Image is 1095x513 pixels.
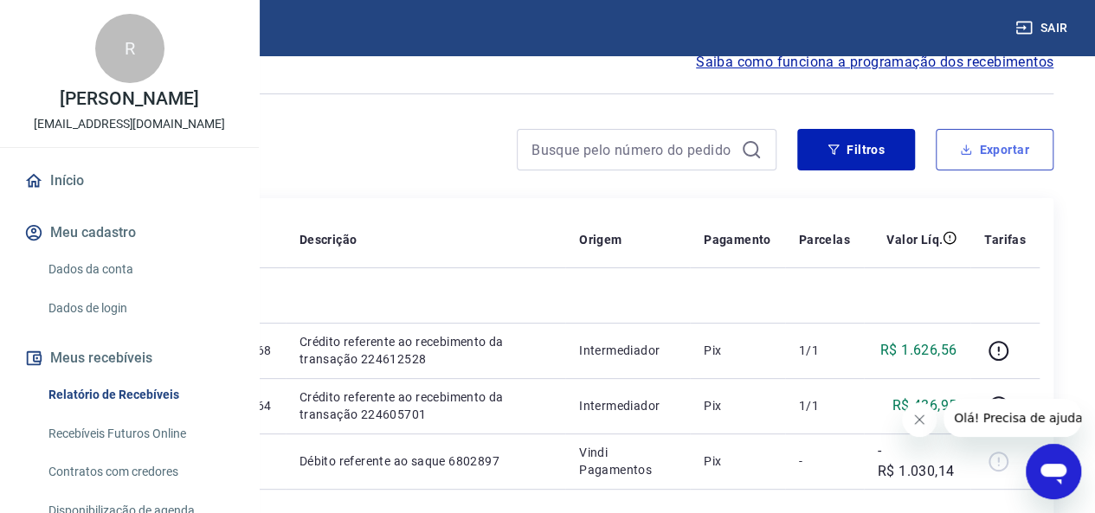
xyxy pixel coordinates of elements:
a: Relatório de Recebíveis [42,377,238,413]
iframe: Fechar mensagem [902,402,937,437]
p: Valor Líq. [886,231,943,248]
button: Exportar [936,129,1053,170]
button: Filtros [797,129,915,170]
p: 1/1 [799,397,850,414]
p: [EMAIL_ADDRESS][DOMAIN_NAME] [34,115,225,133]
input: Busque pelo número do pedido [531,137,734,163]
p: Vindi Pagamentos [579,444,676,478]
p: Pix [704,397,771,414]
p: Crédito referente ao recebimento da transação 224605701 [300,388,551,423]
iframe: Mensagem da empresa [944,399,1081,437]
button: Sair [1012,12,1074,44]
button: Meu cadastro [21,214,238,252]
a: Saiba como funciona a programação dos recebimentos [696,52,1053,73]
a: Início [21,162,238,200]
p: Origem [579,231,622,248]
p: Crédito referente ao recebimento da transação 224612528 [300,333,551,368]
p: Pagamento [704,231,771,248]
p: R$ 1.626,56 [880,340,957,361]
p: Descrição [300,231,357,248]
a: Contratos com credores [42,454,238,490]
p: Pix [704,452,771,470]
p: Débito referente ao saque 6802897 [300,452,551,470]
a: Dados de login [42,291,238,326]
p: Parcelas [799,231,850,248]
button: Meus recebíveis [21,339,238,377]
p: Pix [704,342,771,359]
p: - [799,452,850,470]
span: Olá! Precisa de ajuda? [10,12,145,26]
p: Intermediador [579,342,676,359]
a: Recebíveis Futuros Online [42,416,238,452]
p: [PERSON_NAME] [60,90,198,108]
a: Dados da conta [42,252,238,287]
div: R [95,14,164,83]
p: Tarifas [984,231,1026,248]
iframe: Botão para abrir a janela de mensagens [1026,444,1081,499]
p: Intermediador [579,397,676,414]
p: R$ 436,95 [892,395,957,416]
p: -R$ 1.030,14 [878,440,957,482]
p: 1/1 [799,342,850,359]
